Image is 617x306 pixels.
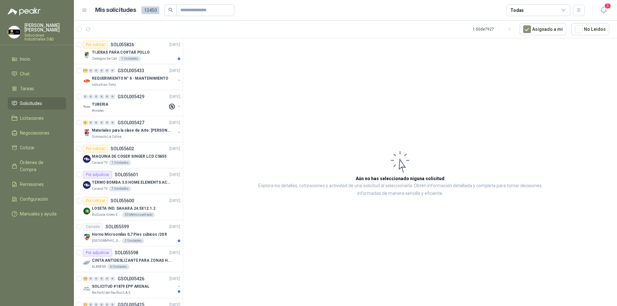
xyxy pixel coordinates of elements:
[83,207,91,215] img: Company Logo
[110,94,115,99] div: 0
[83,249,112,257] div: Por adjudicar
[105,120,110,125] div: 0
[571,23,609,35] button: No Leídos
[20,181,44,188] span: Remisiones
[169,68,180,74] p: [DATE]
[99,276,104,281] div: 0
[83,181,91,189] img: Company Logo
[74,246,183,272] a: Por adjudicarSOL055598[DATE] Company LogoCINTA ANTIDESLIZANTE PARA ZONAS HUMEDASKLARENS6 Unidades
[598,4,609,16] button: 3
[115,172,138,177] p: SOL055601
[83,77,91,85] img: Company Logo
[118,276,144,281] p: GSOL005426
[92,153,166,160] p: MAQUINA DE COSER SINGER LCD C5655
[604,3,611,9] span: 3
[122,238,144,243] div: 2 Unidades
[83,145,108,153] div: Por cotizar
[99,120,104,125] div: 0
[92,238,121,243] p: [GEOGRAPHIC_DATA][PERSON_NAME]
[109,186,131,191] div: 7 Unidades
[83,68,88,73] div: 177
[88,68,93,73] div: 0
[92,212,121,217] p: BioCosta Green Energy S.A.S
[169,42,180,48] p: [DATE]
[74,142,183,168] a: Por cotizarSOL055602[DATE] Company LogoMAQUINA DE COSER SINGER LCD C5655Caracol TV1 Unidades
[92,56,117,61] p: Zoologico De Cali
[83,119,182,139] a: 6 0 0 0 0 0 GSOL005427[DATE] Company LogoMateriales para la clase de Arte: [PERSON_NAME]Gimnasio ...
[74,38,183,64] a: Por cotizarSOL055826[DATE] Company LogoTIJERAS PARA CORTAR POLLOZoologico De Cali1 Unidades
[169,250,180,256] p: [DATE]
[110,276,115,281] div: 0
[92,205,155,212] p: LOSETA IND. SAHARA 24.5X12.1.2
[92,186,108,191] p: Caracol TV
[74,194,183,220] a: Por cotizarSOL055600[DATE] Company LogoLOSETA IND. SAHARA 24.5X12.1.2BioCosta Green Energy S.A.S3...
[83,41,108,48] div: Por cotizar
[83,155,91,163] img: Company Logo
[110,120,115,125] div: 0
[118,120,144,125] p: GSOL005427
[119,56,141,61] div: 1 Unidades
[510,7,524,14] div: Todas
[8,208,66,220] a: Manuales y ayuda
[74,168,183,194] a: Por adjudicarSOL055601[DATE] Company LogoTERMO BOMBA 3.0 HOME ELEMENTS ACERO INOXCaracol TV7 Unid...
[111,42,134,47] p: SOL055826
[94,68,99,73] div: 0
[74,220,183,246] a: CerradoSOL055599[DATE] Company LogoHorno Microondas 0,7 Pies cúbicos /20 lt[GEOGRAPHIC_DATA][PERS...
[118,94,144,99] p: GSOL005429
[8,142,66,154] a: Cotizar
[99,94,104,99] div: 0
[83,275,182,295] a: 13 0 0 0 0 0 GSOL005426[DATE] Company LogoSOLICITUD #1879 EPP ARENALRio Fertil del Pacífico S.A.S.
[83,197,108,205] div: Por cotizar
[92,75,168,82] p: REQUERIMIENTO N° 6 - MANTENIMIENTO
[83,93,182,113] a: 0 0 0 0 0 0 GSOL005429[DATE] Company LogoTUBERIAAlmatec
[20,56,30,63] span: Inicio
[92,127,172,134] p: Materiales para la clase de Arte: [PERSON_NAME]
[8,127,66,139] a: Negociaciones
[122,212,155,217] div: 30 Metro cuadrado
[520,23,566,35] button: Asignado a mi
[83,94,88,99] div: 0
[83,171,112,179] div: Por adjudicar
[20,85,34,92] span: Tareas
[92,232,167,238] p: Horno Microondas 0,7 Pies cúbicos /20 lt
[83,67,182,87] a: 177 0 0 0 0 0 GSOL005433[DATE] Company LogoREQUERIMIENTO N° 6 - MANTENIMIENTOIndustrias Tomy
[92,284,149,290] p: SOLICITUD #1879 EPP ARENAL
[88,276,93,281] div: 0
[83,120,88,125] div: 6
[110,68,115,73] div: 0
[92,160,108,165] p: Caracol TV
[169,146,180,152] p: [DATE]
[83,51,91,59] img: Company Logo
[169,172,180,178] p: [DATE]
[92,264,106,269] p: KLARENS
[473,24,514,34] div: 1 - 50 de 7927
[8,68,66,80] a: Chat
[356,175,444,182] h3: Aún no has seleccionado niguna solicitud
[20,115,44,122] span: Licitaciones
[83,285,91,293] img: Company Logo
[92,134,121,139] p: Gimnasio La Colina
[8,97,66,109] a: Solicitudes
[105,68,110,73] div: 0
[247,182,553,197] p: Explora los detalles, cotizaciones y actividad de una solicitud al seleccionarla. Obtén informaci...
[83,223,103,231] div: Cerrado
[20,100,42,107] span: Solicitudes
[92,82,116,87] p: Industrias Tomy
[115,250,138,255] p: SOL055598
[92,258,172,264] p: CINTA ANTIDESLIZANTE PARA ZONAS HUMEDAS
[8,8,40,15] img: Logo peakr
[92,108,104,113] p: Almatec
[168,8,173,12] span: search
[92,179,172,186] p: TERMO BOMBA 3.0 HOME ELEMENTS ACERO INOX
[83,259,91,267] img: Company Logo
[169,224,180,230] p: [DATE]
[95,5,136,15] h1: Mis solicitudes
[169,120,180,126] p: [DATE]
[20,210,57,217] span: Manuales y ayuda
[8,178,66,190] a: Remisiones
[107,264,130,269] div: 6 Unidades
[8,156,66,176] a: Órdenes de Compra
[92,49,150,56] p: TIJERAS PARA CORTAR POLLO
[24,33,66,41] p: Soluciones Industriales D&D
[83,103,91,111] img: Company Logo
